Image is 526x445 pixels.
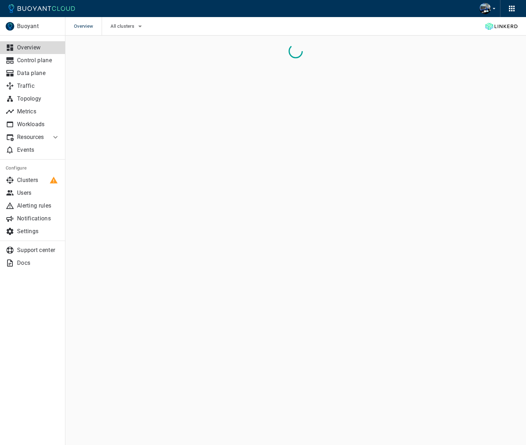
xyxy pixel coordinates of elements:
[17,177,60,184] p: Clusters
[17,259,60,267] p: Docs
[74,17,102,36] span: Overview
[479,3,491,14] img: Andrew Seigner
[111,23,136,29] span: All clusters
[17,23,59,30] p: Buoyant
[17,121,60,128] p: Workloads
[17,146,60,154] p: Events
[6,165,60,171] h5: Configure
[17,95,60,102] p: Topology
[17,215,60,222] p: Notifications
[17,108,60,115] p: Metrics
[17,82,60,90] p: Traffic
[17,189,60,197] p: Users
[17,202,60,209] p: Alerting rules
[17,247,60,254] p: Support center
[17,228,60,235] p: Settings
[17,44,60,51] p: Overview
[6,22,14,31] img: Buoyant
[17,134,45,141] p: Resources
[17,57,60,64] p: Control plane
[17,70,60,77] p: Data plane
[111,21,144,32] button: All clusters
